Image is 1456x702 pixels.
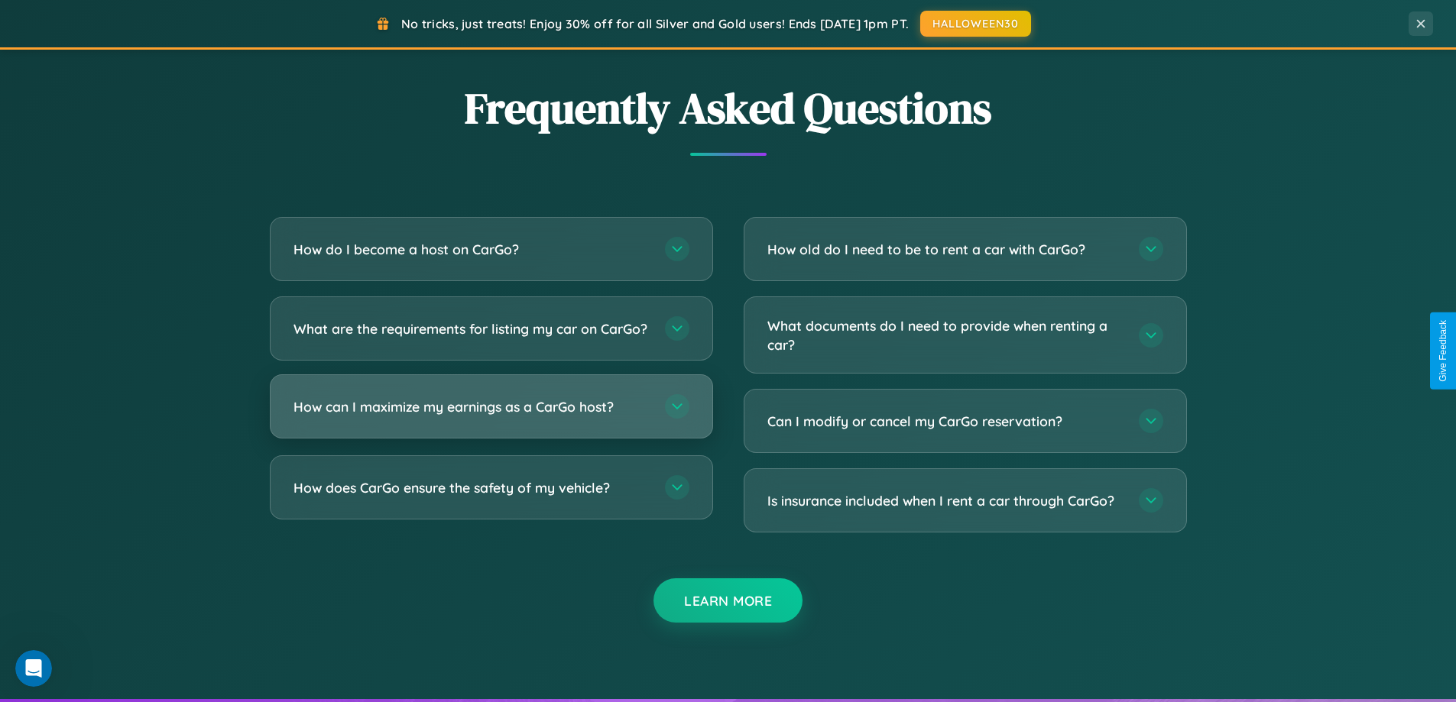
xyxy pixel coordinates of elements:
[293,478,650,497] h3: How does CarGo ensure the safety of my vehicle?
[653,578,803,623] button: Learn More
[270,79,1187,137] h2: Frequently Asked Questions
[401,16,909,31] span: No tricks, just treats! Enjoy 30% off for all Silver and Gold users! Ends [DATE] 1pm PT.
[293,240,650,259] h3: How do I become a host on CarGo?
[920,11,1031,37] button: HALLOWEEN30
[767,412,1124,431] h3: Can I modify or cancel my CarGo reservation?
[293,397,650,416] h3: How can I maximize my earnings as a CarGo host?
[767,240,1124,259] h3: How old do I need to be to rent a car with CarGo?
[767,316,1124,354] h3: What documents do I need to provide when renting a car?
[293,319,650,338] h3: What are the requirements for listing my car on CarGo?
[767,491,1124,510] h3: Is insurance included when I rent a car through CarGo?
[1438,320,1448,382] div: Give Feedback
[15,650,52,687] iframe: Intercom live chat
